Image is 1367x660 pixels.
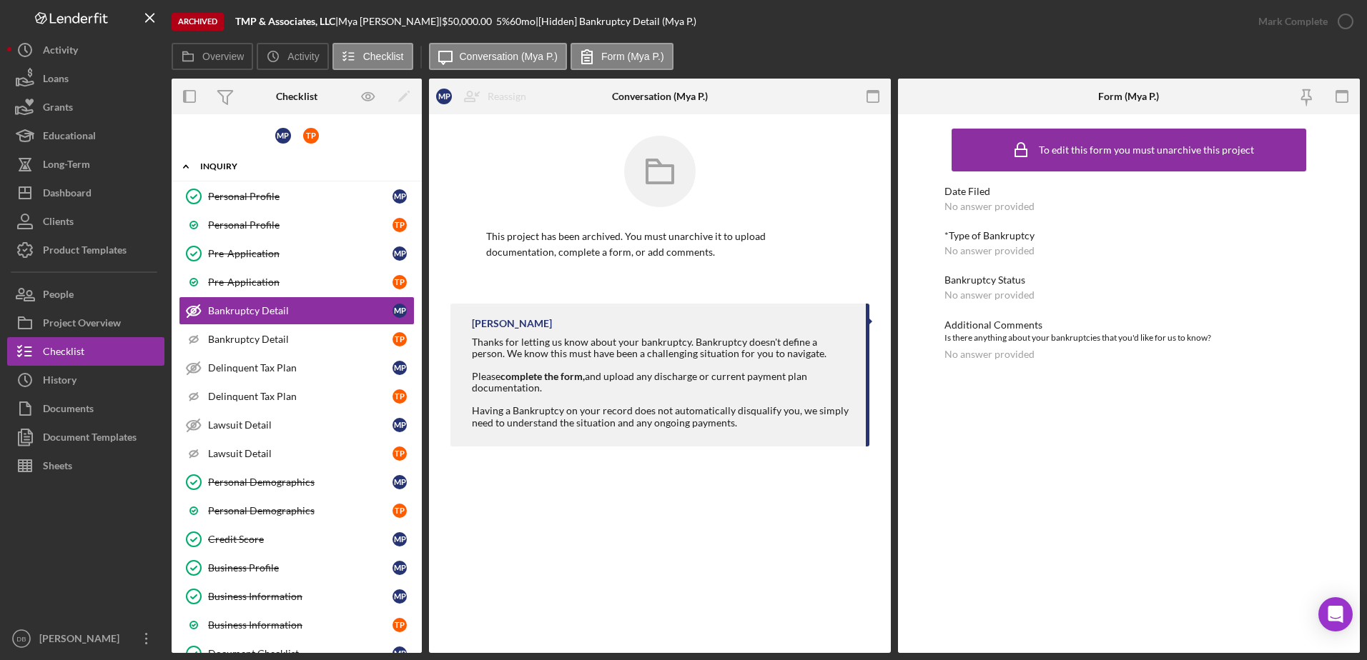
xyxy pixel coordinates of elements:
div: M P [393,589,407,604]
div: No answer provided [944,349,1035,360]
a: Pre-ApplicationMP [179,239,415,268]
div: Clients [43,207,74,239]
div: Lawsuit Detail [208,448,393,459]
div: Document Checklist [208,648,393,659]
button: Clients [7,207,164,236]
div: M P [393,361,407,375]
a: Business InformationMP [179,582,415,611]
div: Credit Score [208,534,393,545]
div: Checklist [43,337,84,369]
div: Archived [172,13,224,31]
button: Conversation (Mya P.) [429,43,567,70]
div: Document Templates [43,423,137,455]
a: Bankruptcy DetailTP [179,325,415,354]
div: T P [393,332,407,346]
div: Thanks for letting us know about your bankruptcy. Bankruptcy doesn't define a person. We know thi... [472,336,852,359]
label: Checklist [363,51,404,62]
div: M P [393,418,407,432]
a: Credit ScoreMP [179,525,415,554]
a: Business ProfileMP [179,554,415,582]
a: Pre-ApplicationTP [179,268,415,296]
div: Form (Mya P.) [1098,91,1159,102]
div: T P [393,389,407,404]
button: Project Overview [7,309,164,337]
div: To edit this form you must unarchive this project [1039,144,1254,156]
label: Activity [287,51,319,62]
button: History [7,366,164,394]
text: DB [16,635,26,643]
div: Delinquent Tax Plan [208,362,393,374]
div: Personal Demographics [208,476,393,488]
div: Having a Bankruptcy on your record does not automatically disqualify you, we simply need to under... [472,405,852,428]
div: No answer provided [944,289,1035,301]
a: Business InformationTP [179,611,415,639]
button: Checklist [7,337,164,366]
div: Inquiry [200,162,404,171]
button: Long-Term [7,150,164,179]
div: M P [393,246,407,261]
div: Project Overview [43,309,121,341]
div: No answer provided [944,245,1035,256]
div: Documents [43,394,94,426]
div: Mark Complete [1258,7,1328,36]
div: Bankruptcy Detail [208,334,393,345]
div: | [Hidden] Bankruptcy Detail (Mya P.) [536,16,696,27]
p: This project has been archived. You must unarchive it to upload documentation, complete a form, o... [486,229,834,261]
button: Form (Mya P.) [571,43,673,70]
button: Grants [7,93,164,121]
div: Activity [43,36,78,68]
div: | [235,16,338,27]
div: Open Intercom Messenger [1318,597,1353,631]
div: Sheets [43,451,72,484]
a: Personal ProfileMP [179,182,415,211]
div: Long-Term [43,150,90,182]
a: People [7,280,164,309]
button: Activity [7,36,164,64]
div: Personal Profile [208,191,393,202]
div: 60 mo [510,16,536,27]
div: M P [393,304,407,318]
div: No answer provided [944,201,1035,212]
a: Sheets [7,451,164,480]
button: Mark Complete [1244,7,1360,36]
div: T P [393,446,407,461]
div: T P [393,218,407,232]
label: Conversation (Mya P.) [460,51,558,62]
button: Overview [172,43,253,70]
div: Personal Demographics [208,505,393,516]
div: T P [303,128,319,144]
div: Please and upload any discharge or current payment plan documentation. [472,371,852,394]
div: Lawsuit Detail [208,419,393,431]
div: M P [275,128,291,144]
button: Educational [7,121,164,150]
a: Loans [7,64,164,93]
div: $50,000.00 [442,16,496,27]
div: 5 % [496,16,510,27]
label: Overview [202,51,244,62]
a: Bankruptcy DetailMP [179,296,415,325]
div: T P [393,504,407,518]
div: M P [393,475,407,489]
button: Document Templates [7,423,164,451]
div: Product Templates [43,236,127,268]
a: Personal DemographicsTP [179,496,415,525]
div: Is there anything about your bankruptcies that you'd like for us to know? [944,331,1314,345]
div: People [43,280,74,312]
div: Mya [PERSON_NAME] | [338,16,442,27]
div: [PERSON_NAME] [472,318,552,329]
button: Checklist [332,43,413,70]
a: Personal DemographicsMP [179,468,415,496]
div: Bankruptcy Detail [208,305,393,316]
button: Documents [7,394,164,423]
a: Delinquent Tax PlanTP [179,382,415,411]
div: Bankruptcy Status [944,274,1314,286]
div: Additional Comments [944,319,1314,331]
div: Business Information [208,619,393,631]
a: Delinquent Tax PlanMP [179,354,415,382]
